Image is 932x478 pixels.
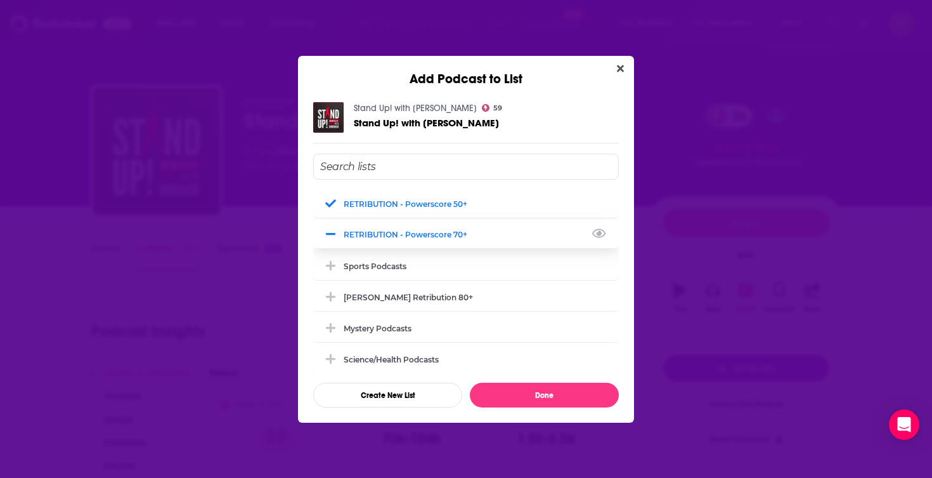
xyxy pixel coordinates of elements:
a: Stand Up! with Pete Dominick [354,117,499,128]
div: Sports Podcasts [344,262,406,271]
span: Stand Up! with [PERSON_NAME] [354,117,499,129]
div: Mystery Podcasts [313,314,619,342]
img: Stand Up! with Pete Dominick [313,102,344,133]
div: Science/Health Podcasts [344,355,439,364]
div: RETRIBUTION - Powerscore 70+ [344,230,475,239]
div: Science/Health Podcasts [313,345,619,373]
a: Stand Up! with Pete Dominick [354,103,477,114]
button: Done [470,383,619,408]
div: Open Intercom Messenger [889,409,919,440]
div: RETRIBUTION - Powerscore 70+ [313,220,619,248]
div: RETRIBUTION - Powerscore 50+ [313,190,619,218]
button: View Link [467,237,475,238]
div: Jon Karl Retribution 80+ [313,283,619,311]
div: Mystery Podcasts [344,324,411,333]
div: Add Podcast To List [313,154,619,408]
button: Close [612,61,629,77]
input: Search lists [313,154,619,180]
div: Add Podcast to List [298,56,634,87]
div: RETRIBUTION - Powerscore 50+ [344,199,467,209]
div: [PERSON_NAME] Retribution 80+ [344,293,473,302]
a: 59 [482,104,502,112]
div: Sports Podcasts [313,252,619,280]
span: 59 [493,105,502,111]
button: Create New List [313,383,462,408]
